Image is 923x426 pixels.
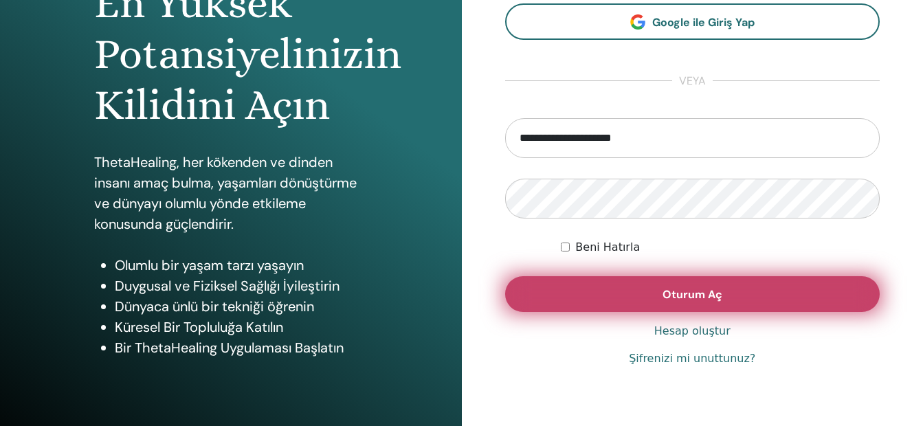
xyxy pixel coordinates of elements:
li: Olumlu bir yaşam tarzı yaşayın [115,255,368,276]
p: ThetaHealing, her kökenden ve dinden insanı amaç bulma, yaşamları dönüştürme ve dünyayı olumlu yö... [94,152,368,234]
span: Oturum Aç [663,287,722,302]
a: Şifrenizi mi unuttunuz? [629,350,755,367]
label: Beni Hatırla [575,239,640,256]
span: Google ile Giriş Yap [652,15,755,30]
a: Hesap oluştur [654,323,731,339]
li: Duygusal ve Fiziksel Sağlığı İyileştirin [115,276,368,296]
li: Dünyaca ünlü bir tekniği öğrenin [115,296,368,317]
div: Keep me authenticated indefinitely or until I manually logout [561,239,880,256]
button: Oturum Aç [505,276,880,312]
li: Küresel Bir Topluluğa Katılın [115,317,368,337]
span: veya [672,73,713,89]
a: Google ile Giriş Yap [505,3,880,40]
li: Bir ThetaHealing Uygulaması Başlatın [115,337,368,358]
